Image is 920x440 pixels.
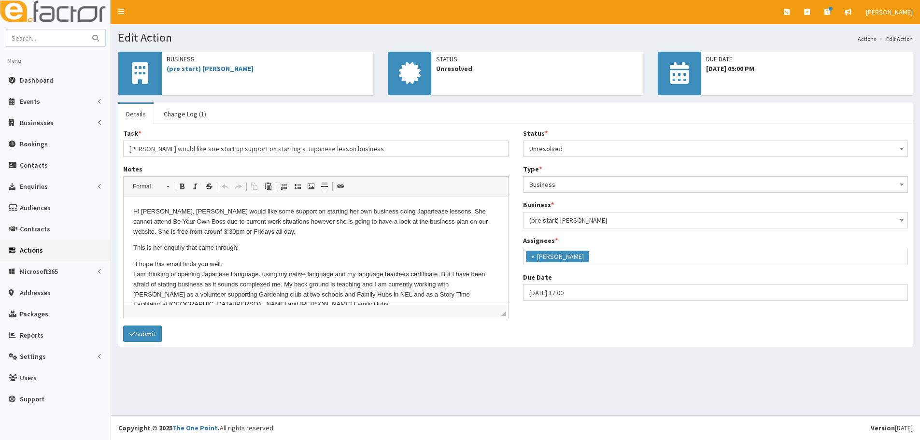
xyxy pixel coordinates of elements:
span: Dashboard [20,76,53,85]
span: Unresolved [436,64,638,73]
a: Change Log (1) [156,104,214,124]
span: Support [20,395,44,403]
span: Reports [20,331,43,340]
h1: Edit Action [118,31,913,44]
span: Business [529,178,902,191]
label: Type [523,164,542,174]
span: Users [20,373,37,382]
label: Notes [123,164,142,174]
b: Version [871,424,895,432]
li: Edit Action [877,35,913,43]
span: × [531,252,535,261]
span: Businesses [20,118,54,127]
span: Bookings [20,140,48,148]
span: Contacts [20,161,48,170]
a: (pre start) [PERSON_NAME] [167,64,254,73]
a: Details [118,104,154,124]
span: (pre start) Fumiko Czarnecki [523,212,908,228]
iframe: Rich Text Editor, notes [124,197,508,305]
a: Strike Through [202,180,216,193]
span: Events [20,97,40,106]
span: Due Date [706,54,908,64]
input: Search... [5,29,86,46]
span: Settings [20,352,46,361]
a: Insert/Remove Numbered List [277,180,291,193]
span: Unresolved [523,141,908,157]
label: Task [123,128,141,138]
span: Packages [20,310,48,318]
a: Undo (Ctrl+Z) [218,180,232,193]
label: Status [523,128,548,138]
a: The One Point [172,424,218,432]
strong: Copyright © 2025 . [118,424,220,432]
a: Redo (Ctrl+Y) [232,180,245,193]
span: [PERSON_NAME] [866,8,913,16]
a: Format [127,180,174,193]
span: Business [167,54,368,64]
p: "I hope this email finds you well. I am thinking of opening Japanese Language. using my native la... [10,62,375,193]
span: Business [523,176,908,193]
a: Insert/Remove Bulleted List [291,180,304,193]
span: Audiences [20,203,51,212]
span: (pre start) Fumiko Czarnecki [529,213,902,227]
span: Actions [20,246,43,255]
label: Assignees [523,236,558,245]
span: Drag to resize [501,311,506,316]
footer: All rights reserved. [111,415,920,440]
a: Insert Horizontal Line [318,180,331,193]
li: Julie Sweeney [526,251,589,262]
span: Addresses [20,288,51,297]
a: Copy (Ctrl+C) [248,180,261,193]
span: Contracts [20,225,50,233]
a: Link (Ctrl+L) [334,180,347,193]
span: Status [436,54,638,64]
div: [DATE] [871,423,913,433]
a: Actions [858,35,876,43]
span: Enquiries [20,182,48,191]
span: [DATE] 05:00 PM [706,64,908,73]
a: Bold (Ctrl+B) [175,180,189,193]
label: Due Date [523,272,552,282]
span: Format [128,180,162,193]
label: Business [523,200,554,210]
a: Italic (Ctrl+I) [189,180,202,193]
span: Unresolved [529,142,902,156]
a: Paste (Ctrl+V) [261,180,275,193]
a: Image [304,180,318,193]
button: Submit [123,326,162,342]
span: Microsoft365 [20,267,58,276]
